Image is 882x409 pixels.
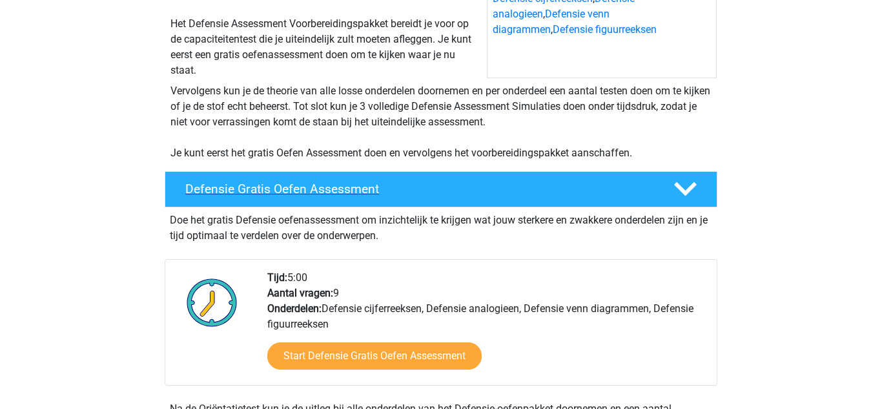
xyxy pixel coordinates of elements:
b: Tijd: [267,271,287,284]
img: Klok [179,270,245,335]
a: Defensie figuurreeksen [553,23,657,36]
a: Defensie Gratis Oefen Assessment [159,171,723,207]
div: Doe het gratis Defensie oefenassessment om inzichtelijk te krijgen wat jouw sterkere en zwakkere ... [165,207,717,244]
a: Start Defensie Gratis Oefen Assessment [267,342,482,370]
b: Aantal vragen: [267,287,333,299]
div: Vervolgens kun je de theorie van alle losse onderdelen doornemen en per onderdeel een aantal test... [165,83,717,161]
h4: Defensie Gratis Oefen Assessment [185,182,653,196]
b: Onderdelen: [267,302,322,315]
a: Defensie venn diagrammen [493,8,610,36]
div: 5:00 9 Defensie cijferreeksen, Defensie analogieen, Defensie venn diagrammen, Defensie figuurreeksen [258,270,716,385]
